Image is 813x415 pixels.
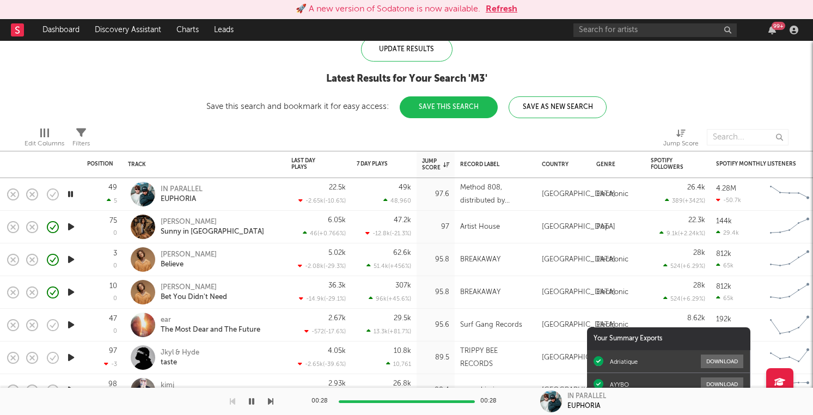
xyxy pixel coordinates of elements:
[206,102,607,111] div: Save this search and bookmark it for easy access:
[716,185,736,192] div: 4.28M
[25,137,64,150] div: Edit Columns
[161,250,217,260] div: [PERSON_NAME]
[422,158,449,171] div: Jump Score
[161,250,217,270] a: [PERSON_NAME]Believe
[596,161,634,168] div: Genre
[169,19,206,41] a: Charts
[383,197,411,204] div: 48,960
[366,263,411,270] div: 51.4k ( +456 % )
[716,161,798,167] div: Spotify Monthly Listeners
[422,286,449,299] div: 95.8
[161,185,203,194] div: IN PARALLEL
[113,250,117,257] div: 3
[663,295,705,302] div: 524 ( +6.29 % )
[422,188,449,201] div: 97.6
[72,124,90,155] div: Filters
[610,381,629,388] div: AYYBO
[113,230,117,236] div: 0
[161,283,227,302] a: [PERSON_NAME]Bet You Didn't Need
[161,227,264,237] div: Sunny in [GEOGRAPHIC_DATA]
[291,157,329,170] div: Last Day Plays
[394,217,411,224] div: 47.2k
[659,230,705,237] div: 9.1k ( +2.24k % )
[109,315,117,322] div: 47
[206,72,607,86] div: Latest Results for Your Search ' M3 '
[460,384,494,397] div: youngkimj
[161,217,264,237] a: [PERSON_NAME]Sunny in [GEOGRAPHIC_DATA]
[486,3,517,16] button: Refresh
[687,315,705,322] div: 8.62k
[386,361,411,368] div: 10,761
[113,296,117,302] div: 0
[113,263,117,269] div: 0
[161,381,215,390] div: kimj
[161,348,199,368] a: Jkyl & Hydetaste
[596,253,628,266] div: Electronic
[716,251,731,258] div: 812k
[716,262,733,269] div: 65k
[596,221,609,234] div: Pop
[542,161,580,168] div: Country
[460,221,500,234] div: Artist House
[107,197,117,204] div: 5
[422,253,449,266] div: 95.8
[716,316,731,323] div: 192k
[596,286,628,299] div: Electronic
[480,395,502,408] div: 00:28
[299,295,346,302] div: -14.9k ( -29.1 % )
[596,188,628,201] div: Electronic
[357,161,395,167] div: 7 Day Plays
[161,283,227,292] div: [PERSON_NAME]
[161,292,227,302] div: Bet You Didn't Need
[365,230,411,237] div: -12.8k ( -21.3 % )
[542,384,615,397] div: [GEOGRAPHIC_DATA]
[716,283,731,290] div: 812k
[701,355,743,368] button: Download
[716,197,741,204] div: -50.7k
[542,188,615,201] div: [GEOGRAPHIC_DATA]
[542,221,615,234] div: [GEOGRAPHIC_DATA]
[663,137,699,150] div: Jump Score
[394,315,411,322] div: 29.5k
[298,197,346,204] div: -2.65k ( -10.6 % )
[35,19,87,41] a: Dashboard
[328,380,346,387] div: 2.93k
[113,328,117,334] div: 0
[687,184,705,191] div: 26.4k
[716,218,732,225] div: 144k
[509,96,607,118] button: Save As New Search
[651,157,689,170] div: Spotify Followers
[693,282,705,289] div: 28k
[87,161,113,167] div: Position
[361,37,453,62] div: Update Results
[161,194,203,204] div: EUPHORIA
[460,253,500,266] div: BREAKAWAY
[596,319,628,332] div: Electronic
[610,358,638,365] div: Adriatique
[716,229,739,236] div: 29.4k
[161,260,217,270] div: Believe
[394,347,411,355] div: 10.8k
[109,217,117,224] div: 75
[296,3,480,16] div: 🚀 A new version of Sodatone is now available.
[567,401,601,411] div: EUPHORIA
[304,328,346,335] div: -572 ( -17.6 % )
[109,283,117,290] div: 10
[701,377,743,391] button: Download
[303,230,346,237] div: 46 ( +0.766 % )
[25,124,64,155] div: Edit Columns
[422,351,449,364] div: 89.5
[663,124,699,155] div: Jump Score
[400,96,498,118] button: Save This Search
[206,19,241,41] a: Leads
[328,282,346,289] div: 36.3k
[161,185,203,204] a: IN PARALLELEUPHORIA
[707,129,788,145] input: Search...
[108,184,117,191] div: 49
[542,351,615,364] div: [GEOGRAPHIC_DATA]
[460,181,531,207] div: Method 808, distributed by gamma.
[567,392,606,401] div: IN PARALLEL
[422,384,449,397] div: 88.4
[128,161,275,168] div: Track
[768,26,776,34] button: 99+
